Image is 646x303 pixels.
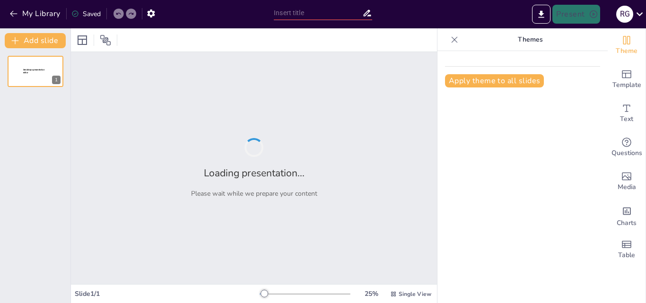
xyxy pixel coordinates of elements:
div: Add a table [608,233,646,267]
button: My Library [7,6,64,21]
button: Add slide [5,33,66,48]
div: Change the overall theme [608,28,646,62]
span: Text [620,114,633,124]
div: 25 % [360,289,383,298]
button: Apply theme to all slides [445,74,544,87]
div: Slide 1 / 1 [75,289,260,298]
div: r g [616,6,633,23]
button: r g [616,5,633,24]
span: Charts [617,218,637,228]
span: Single View [399,290,431,298]
span: Table [618,250,635,260]
span: Template [612,80,641,90]
div: Get real-time input from your audience [608,130,646,164]
p: Please wait while we prepare your content [191,189,317,198]
div: Add text boxes [608,96,646,130]
button: Export to PowerPoint [532,5,550,24]
div: 1 [8,56,63,87]
div: 1 [52,76,61,84]
p: Themes [462,28,598,51]
span: Theme [616,46,637,56]
button: Present [552,5,600,24]
div: Add charts and graphs [608,199,646,233]
input: Insert title [274,6,362,20]
span: Media [618,182,636,192]
h2: Loading presentation... [204,166,305,180]
span: Sendsteps presentation editor [23,69,44,74]
div: Add ready made slides [608,62,646,96]
span: Position [100,35,111,46]
div: Layout [75,33,90,48]
span: Questions [611,148,642,158]
div: Add images, graphics, shapes or video [608,164,646,199]
div: Saved [71,9,101,18]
